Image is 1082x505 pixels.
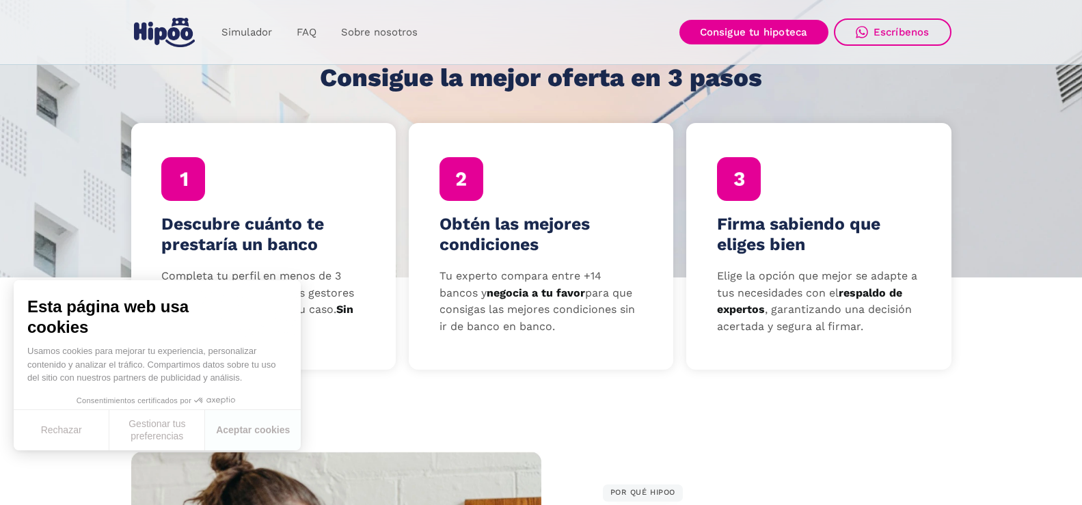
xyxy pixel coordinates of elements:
[320,64,762,92] h1: Consigue la mejor oferta en 3 pasos
[161,268,365,336] p: Completa tu perfil en menos de 3 minutos y uno de nuestros gestores te llamará para estudiar tu c...
[717,214,921,255] h4: Firma sabiendo que eliges bien
[161,214,365,255] h4: Descubre cuánto te prestaría un banco
[834,18,951,46] a: Escríbenos
[717,268,921,336] p: Elige la opción que mejor se adapte a tus necesidades con el , garantizando una decisión acertada...
[487,286,585,299] strong: negocia a tu favor
[209,19,284,46] a: Simulador
[679,20,828,44] a: Consigue tu hipoteca
[329,19,430,46] a: Sobre nosotros
[131,12,198,53] a: home
[439,268,643,336] p: Tu experto compara entre +14 bancos y para que consigas las mejores condiciones sin ir de banco e...
[439,214,643,255] h4: Obtén las mejores condiciones
[874,26,930,38] div: Escríbenos
[284,19,329,46] a: FAQ
[603,484,684,502] div: POR QUÉ HIPOO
